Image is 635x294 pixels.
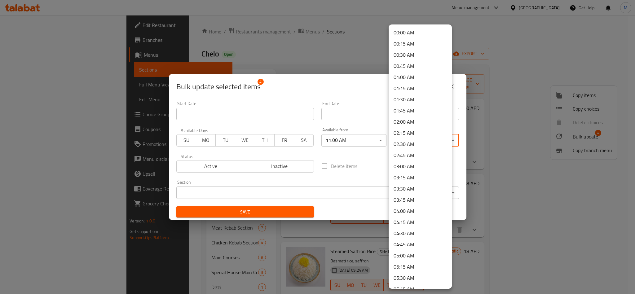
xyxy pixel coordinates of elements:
[389,150,452,161] li: 02:45 AM
[389,194,452,205] li: 03:45 AM
[389,250,452,261] li: 05:00 AM
[389,138,452,150] li: 02:30 AM
[389,49,452,60] li: 00:30 AM
[389,116,452,127] li: 02:00 AM
[389,239,452,250] li: 04:45 AM
[389,72,452,83] li: 01:00 AM
[389,217,452,228] li: 04:15 AM
[389,127,452,138] li: 02:15 AM
[389,161,452,172] li: 03:00 AM
[389,172,452,183] li: 03:15 AM
[389,205,452,217] li: 04:00 AM
[389,261,452,272] li: 05:15 AM
[389,272,452,283] li: 05:30 AM
[389,38,452,49] li: 00:15 AM
[389,83,452,94] li: 01:15 AM
[389,60,452,72] li: 00:45 AM
[389,105,452,116] li: 01:45 AM
[389,183,452,194] li: 03:30 AM
[389,228,452,239] li: 04:30 AM
[389,94,452,105] li: 01:30 AM
[389,27,452,38] li: 00:00 AM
